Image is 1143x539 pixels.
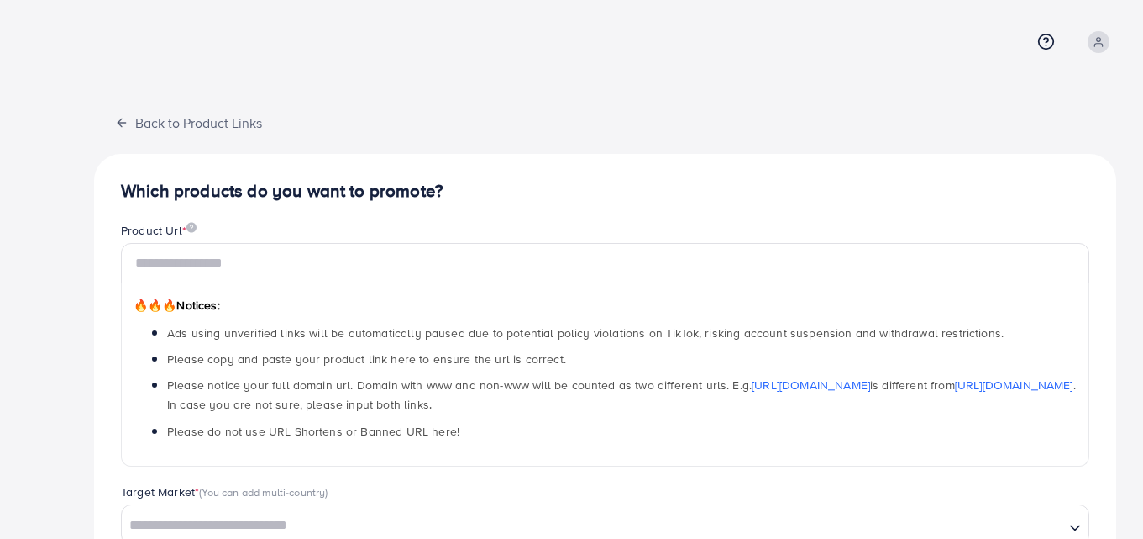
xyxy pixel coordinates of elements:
[752,377,870,394] a: [URL][DOMAIN_NAME]
[167,351,566,367] span: Please copy and paste your product link here to ensure the url is correct.
[121,181,1089,202] h4: Which products do you want to promote?
[121,222,197,239] label: Product Url
[955,377,1073,394] a: [URL][DOMAIN_NAME]
[167,325,1004,341] span: Ads using unverified links will be automatically paused due to potential policy violations on Tik...
[121,484,328,500] label: Target Market
[167,377,1076,413] span: Please notice your full domain url. Domain with www and non-www will be counted as two different ...
[123,513,1062,539] input: Search for option
[134,297,220,314] span: Notices:
[134,297,176,314] span: 🔥🔥🔥
[186,222,197,233] img: image
[94,104,283,140] button: Back to Product Links
[199,484,328,499] span: (You can add multi-country)
[167,423,459,440] span: Please do not use URL Shortens or Banned URL here!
